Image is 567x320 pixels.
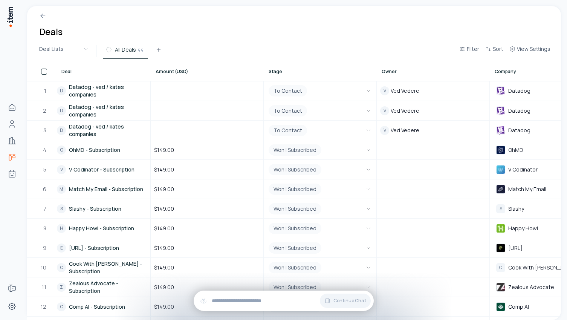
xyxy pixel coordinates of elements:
div: Z [57,283,66,292]
span: Datadog [508,87,530,94]
h1: Deals [39,26,63,38]
span: Owner [382,69,397,75]
div: Comp AIComp AI [490,299,564,314]
span: $149.00 [154,205,174,213]
span: Sort [493,45,503,53]
div: C [57,263,66,272]
span: Company [495,69,516,75]
img: Zealous Advocate [496,283,505,292]
a: Companies [5,133,20,148]
a: CComp AI - Subscription [57,297,150,316]
div: VVed Vedere [377,101,489,120]
img: Datadog [496,126,505,135]
span: 2 [43,107,47,115]
span: 10 [41,264,47,271]
div: S [496,204,505,213]
div: CCook With [PERSON_NAME] [490,260,564,275]
div: O [57,145,66,155]
div: Entelligence.AI[URL] [490,240,564,256]
span: 8 [43,225,47,232]
a: CCook With [PERSON_NAME] - Subscription [57,258,150,277]
a: Forms [5,281,20,296]
div: V [380,106,389,115]
a: SSlashy - Subscription [57,199,150,218]
div: S [57,204,66,213]
span: $149.00 [154,264,174,271]
span: Match My Email [508,186,546,193]
div: V CodinatorV Codinator [490,162,564,177]
img: V Codinator [496,165,505,174]
button: Continue Chat [320,294,371,308]
a: HHappy Howl - Subscription [57,219,150,237]
div: E [57,243,66,253]
button: Sort [482,44,506,58]
button: All Deals44 [103,45,148,59]
img: Happy Howl [496,224,505,233]
span: 1 [44,87,47,95]
a: DDatadog - ved / kates companies [57,121,150,139]
span: Ved Vedere [391,107,419,115]
div: Happy HowlHappy Howl [490,221,564,236]
th: Amount (USD) [151,59,264,81]
span: $149.00 [154,225,174,232]
div: C [496,263,505,272]
span: 3 [43,127,47,134]
span: 7 [43,205,47,213]
div: Continue Chat [194,291,374,311]
div: DatadogDatadog [490,83,564,98]
div: VVed Vedere [377,121,489,139]
img: Datadog [496,106,505,115]
a: Settings [5,299,20,314]
a: DDatadog - ved / kates companies [57,81,150,100]
img: Match My Email [496,185,505,194]
span: Stage [269,69,282,75]
span: Datadog [508,127,530,134]
span: Deal [61,69,72,75]
div: SSlashy [490,201,564,216]
span: 4 [43,146,47,154]
span: $149.00 [154,244,174,252]
span: 11 [42,283,47,291]
span: Ved Vedere [391,87,419,95]
span: Comp AI [508,303,529,310]
span: 44 [138,46,144,53]
span: $149.00 [154,166,174,173]
button: View Settings [506,44,553,58]
div: H [57,224,66,233]
div: M [57,185,66,194]
a: DDatadog - ved / kates companies [57,101,150,120]
div: V [57,165,66,174]
span: OhMD [508,147,523,153]
div: DatadogDatadog [490,123,564,138]
span: $149.00 [154,283,174,291]
div: V [380,86,389,95]
div: OhMDOhMD [490,142,564,158]
span: Slashy [508,205,524,212]
th: Company [490,59,565,81]
div: D [57,106,66,115]
span: $149.00 [154,146,174,154]
a: OOhMD - Subscription [57,141,150,159]
span: All Deals [115,46,136,54]
span: $149.00 [154,185,174,193]
span: Amount (USD) [156,69,188,75]
img: Entelligence.AI [496,243,505,253]
span: Continue Chat [333,298,366,304]
a: deals [5,150,20,165]
span: $149.00 [154,303,174,311]
a: ZZealous Advocate - Subscription [57,278,150,296]
div: VVed Vedere [377,81,489,100]
span: Zealous Advocate [508,284,554,291]
span: [URL] [508,245,523,251]
button: Filter [456,44,482,58]
div: C [57,302,66,311]
div: D [57,126,66,135]
span: 6 [43,185,47,193]
div: Match My EmailMatch My Email [490,182,564,197]
div: V [380,126,389,135]
a: Home [5,100,20,115]
span: 12 [41,303,47,311]
div: Zealous AdvocateZealous Advocate [490,280,564,295]
a: Agents [5,166,20,181]
span: Filter [467,45,479,53]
